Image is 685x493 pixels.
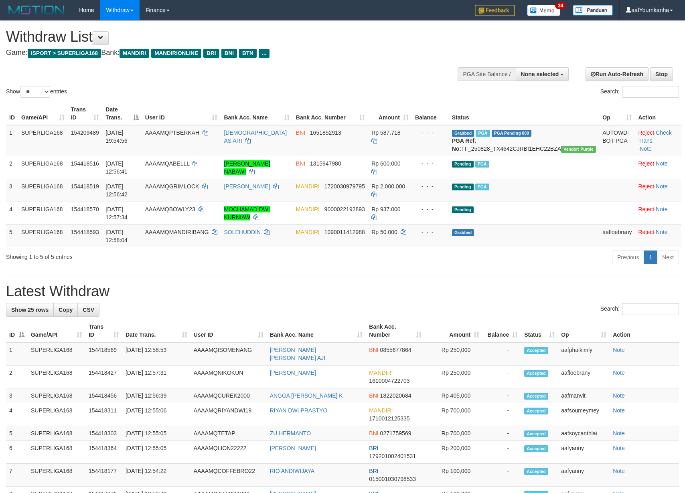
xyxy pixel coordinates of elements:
[68,102,103,125] th: Trans ID: activate to sort column ascending
[558,464,610,487] td: aafyanny
[296,129,305,136] span: BNI
[366,319,425,342] th: Bank Acc. Number: activate to sort column ascending
[638,206,654,212] a: Reject
[224,129,287,144] a: [DEMOGRAPHIC_DATA] AS ARI
[516,67,569,81] button: None selected
[85,366,122,388] td: 154418427
[122,388,191,403] td: [DATE] 12:56:39
[371,229,397,235] span: Rp 50.000
[635,179,681,202] td: ·
[324,183,365,190] span: Copy 1720030979795 to clipboard
[59,307,73,313] span: Copy
[527,5,561,16] img: Button%20Memo.svg
[151,49,201,58] span: MANDIRIONLINE
[122,319,191,342] th: Date Trans.: activate to sort column ascending
[524,468,548,475] span: Accepted
[475,5,515,16] img: Feedback.jpg
[85,464,122,487] td: 154418177
[613,392,625,399] a: Note
[415,160,446,168] div: - - -
[449,125,600,156] td: TF_250828_TX4642CJRBI1EHC22BZA
[6,179,18,202] td: 3
[638,129,654,136] a: Reject
[18,202,68,224] td: SUPERLIGA168
[558,366,610,388] td: aafloebrany
[482,464,521,487] td: -
[371,160,400,167] span: Rp 600.000
[613,445,625,451] a: Note
[425,342,482,366] td: Rp 250,000
[521,319,558,342] th: Status: activate to sort column ascending
[476,130,490,137] span: Marked by aafchhiseyha
[6,319,28,342] th: ID: activate to sort column descending
[638,183,654,190] a: Reject
[425,366,482,388] td: Rp 250,000
[452,130,474,137] span: Grabbed
[482,426,521,441] td: -
[270,347,325,361] a: [PERSON_NAME] [PERSON_NAME] AJI
[380,430,411,436] span: Copy 0271759569 to clipboard
[324,229,365,235] span: Copy 1090011412988 to clipboard
[482,388,521,403] td: -
[449,102,600,125] th: Status
[296,183,320,190] span: MANDIRI
[482,319,521,342] th: Balance: activate to sort column ascending
[369,392,378,399] span: BNI
[369,347,378,353] span: BNI
[296,206,320,212] span: MANDIRI
[6,464,28,487] td: 7
[369,476,416,482] span: Copy 015001030798533 to clipboard
[6,224,18,247] td: 5
[369,453,416,459] span: Copy 179201002401531 to clipboard
[415,182,446,190] div: - - -
[105,229,128,243] span: [DATE] 12:58:04
[638,229,654,235] a: Reject
[425,388,482,403] td: Rp 405,000
[191,388,267,403] td: AAAAMQCUREK2000
[613,468,625,474] a: Note
[203,49,219,58] span: BRI
[85,388,122,403] td: 154418456
[18,125,68,156] td: SUPERLIGA168
[191,403,267,426] td: AAAAMQRIYANDWI19
[371,129,400,136] span: Rp 587.718
[120,49,149,58] span: MANDIRI
[296,160,305,167] span: BNI
[105,183,128,198] span: [DATE] 12:56:42
[6,303,54,317] a: Show 25 rows
[6,441,28,464] td: 6
[599,125,635,156] td: AUTOWD-BOT-PGA
[482,441,521,464] td: -
[555,2,566,9] span: 34
[28,49,101,58] span: ISPORT > SUPERLIGA168
[28,342,85,366] td: SUPERLIGA168
[524,370,548,377] span: Accepted
[622,86,679,98] input: Search:
[558,388,610,403] td: aafmanvit
[71,183,99,190] span: 154418519
[191,441,267,464] td: AAAAMQLION22222
[102,102,142,125] th: Date Trans.: activate to sort column descending
[145,206,195,212] span: AAAAMQBOWLY23
[610,319,679,342] th: Action
[239,49,257,58] span: BTN
[524,408,548,414] span: Accepted
[475,184,489,190] span: Marked by aafsoumeymey
[6,29,449,45] h1: Withdraw List
[18,179,68,202] td: SUPERLIGA168
[635,224,681,247] td: ·
[482,403,521,426] td: -
[105,206,128,220] span: [DATE] 12:57:34
[191,464,267,487] td: AAAAMQCOFFEBRO22
[524,445,548,452] span: Accepted
[656,160,668,167] a: Note
[482,342,521,366] td: -
[83,307,94,313] span: CSV
[600,303,679,315] label: Search:
[452,229,474,236] span: Grabbed
[6,202,18,224] td: 4
[28,441,85,464] td: SUPERLIGA168
[412,102,449,125] th: Balance
[638,160,654,167] a: Reject
[558,319,610,342] th: Op: activate to sort column ascending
